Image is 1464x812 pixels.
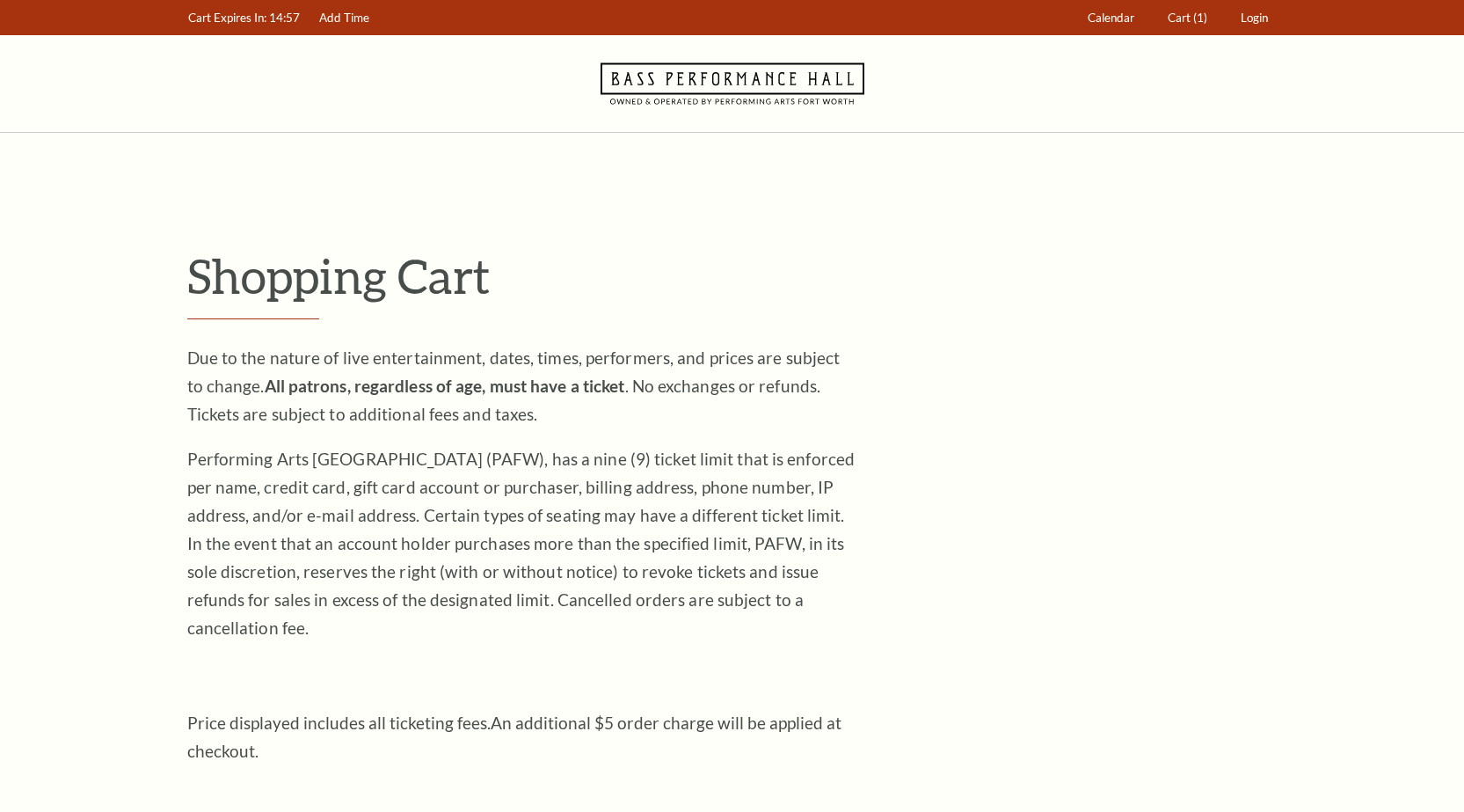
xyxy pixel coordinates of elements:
a: Add Time [310,1,377,35]
strong: All patrons, regardless of age, must have a ticket [265,376,625,396]
p: Price displayed includes all ticketing fees. [187,709,856,765]
span: Login [1241,11,1268,25]
span: Calendar [1088,11,1134,25]
span: Cart [1168,11,1191,25]
p: Shopping Cart [187,247,1278,304]
a: Cart (1) [1159,1,1215,35]
span: Due to the nature of live entertainment, dates, times, performers, and prices are subject to chan... [187,347,841,424]
p: Performing Arts [GEOGRAPHIC_DATA] (PAFW), has a nine (9) ticket limit that is enforced per name, ... [187,445,856,642]
a: Login [1232,1,1276,35]
span: 14:57 [269,11,300,25]
span: (1) [1193,11,1207,25]
a: Calendar [1079,1,1142,35]
span: Cart Expires In: [188,11,266,25]
span: An additional $5 order charge will be applied at checkout. [187,713,841,761]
